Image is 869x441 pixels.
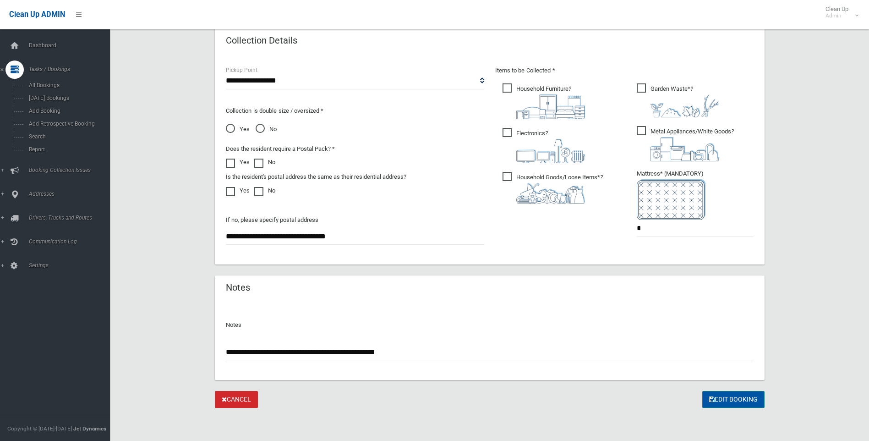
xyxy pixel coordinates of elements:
img: 394712a680b73dbc3d2a6a3a7ffe5a07.png [516,139,585,163]
i: ? [516,130,585,163]
label: No [254,157,275,168]
label: Is the resident's postal address the same as their residential address? [226,171,406,182]
span: All Bookings [26,82,109,88]
header: Notes [215,279,261,297]
span: Household Furniture [503,83,585,119]
span: Copyright © [DATE]-[DATE] [7,425,72,432]
span: Household Goods/Loose Items* [503,172,603,204]
label: Does the resident require a Postal Pack? * [226,143,335,154]
span: Report [26,146,109,153]
span: Search [26,133,109,140]
a: Cancel [215,391,258,408]
small: Admin [825,12,848,19]
span: No [256,124,277,135]
p: Notes [226,320,754,331]
span: Tasks / Bookings [26,66,117,72]
span: Booking Collection Issues [26,167,117,173]
span: [DATE] Bookings [26,95,109,101]
img: aa9efdbe659d29b613fca23ba79d85cb.png [516,94,585,119]
span: Add Retrospective Booking [26,121,109,127]
span: Garden Waste* [637,83,719,117]
i: ? [650,128,734,161]
span: Settings [26,262,117,269]
span: Mattress* (MANDATORY) [637,170,754,220]
span: Electronics [503,128,585,163]
p: Collection is double size / oversized * [226,105,484,116]
span: Metal Appliances/White Goods [637,126,734,161]
i: ? [516,174,603,204]
header: Collection Details [215,32,308,50]
label: Yes [226,185,250,196]
strong: Jet Dynamics [73,425,106,432]
p: Items to be Collected * [495,65,754,76]
img: b13cc3517677393f34c0a387616ef184.png [516,183,585,204]
img: e7408bece873d2c1783593a074e5cb2f.png [637,179,705,220]
i: ? [650,85,719,117]
span: Clean Up [821,6,858,19]
span: Clean Up ADMIN [9,10,65,19]
label: No [254,185,275,196]
span: Add Booking [26,108,109,114]
img: 36c1b0289cb1767239cdd3de9e694f19.png [650,137,719,161]
span: Dashboard [26,42,117,49]
button: Edit Booking [702,391,765,408]
span: Yes [226,124,250,135]
label: Yes [226,157,250,168]
img: 4fd8a5c772b2c999c83690221e5242e0.png [650,94,719,117]
span: Addresses [26,191,117,197]
i: ? [516,85,585,119]
span: Drivers, Trucks and Routes [26,215,117,221]
span: Communication Log [26,238,117,245]
label: If no, please specify postal address [226,215,318,226]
